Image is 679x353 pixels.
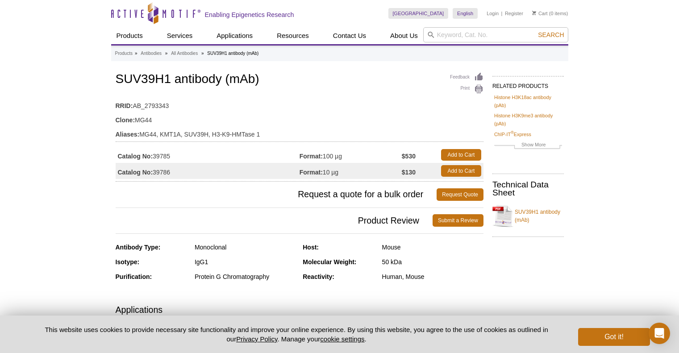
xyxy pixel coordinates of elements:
strong: Antibody Type: [116,244,161,251]
li: (0 items) [532,8,568,19]
a: Login [487,10,499,17]
input: Keyword, Cat. No. [423,27,568,42]
a: Histone H3K18ac antibody (pAb) [494,93,562,109]
a: Feedback [450,72,483,82]
a: Add to Cart [441,165,481,177]
a: Histone H3K9me3 antibody (pAb) [494,112,562,128]
button: cookie settings [320,335,364,343]
strong: $530 [402,152,416,160]
button: Search [535,31,567,39]
strong: Molecular Weight: [303,258,356,266]
div: IgG1 [195,258,296,266]
a: About Us [385,27,423,44]
strong: Catalog No: [118,168,153,176]
span: Product Review [116,214,433,227]
a: Register [505,10,523,17]
td: 10 µg [300,163,402,179]
strong: Format: [300,168,323,176]
sup: ® [511,130,514,135]
a: English [453,8,478,19]
a: Print [450,84,483,94]
div: Open Intercom Messenger [649,323,670,344]
div: Monoclonal [195,243,296,251]
a: Add to Cart [441,149,481,161]
strong: RRID: [116,102,133,110]
a: Request Quote [437,188,483,201]
li: » [165,51,168,56]
h2: RELATED PRODUCTS [492,76,564,92]
h3: Applications [116,303,483,316]
td: AB_2793343 [116,96,483,111]
a: SUV39H1 antibody (mAb) [492,203,564,229]
li: » [135,51,137,56]
a: Submit a Review [433,214,483,227]
h2: Enabling Epigenetics Research [205,11,294,19]
a: Products [111,27,148,44]
div: 50 kDa [382,258,483,266]
a: [GEOGRAPHIC_DATA] [388,8,449,19]
a: Services [162,27,198,44]
a: Cart [532,10,548,17]
a: Privacy Policy [236,335,277,343]
strong: Clone: [116,116,135,124]
td: 39785 [116,147,300,163]
span: Search [538,31,564,38]
a: ChIP-IT®Express [494,130,531,138]
div: Human, Mouse [382,273,483,281]
button: Got it! [578,328,650,346]
a: All Antibodies [171,50,198,58]
li: » [201,51,204,56]
strong: Host: [303,244,319,251]
img: Your Cart [532,11,536,15]
strong: Format: [300,152,323,160]
li: | [501,8,503,19]
strong: Reactivity: [303,273,334,280]
h2: Technical Data Sheet [492,181,564,197]
strong: $130 [402,168,416,176]
strong: Catalog No: [118,152,153,160]
td: 100 µg [300,147,402,163]
a: Resources [271,27,314,44]
td: 39786 [116,163,300,179]
a: Show More [494,141,562,151]
li: SUV39H1 antibody (mAb) [207,51,258,56]
a: Contact Us [328,27,371,44]
span: Request a quote for a bulk order [116,188,437,201]
a: Products [115,50,133,58]
strong: Purification: [116,273,152,280]
strong: Isotype: [116,258,140,266]
p: This website uses cookies to provide necessary site functionality and improve your online experie... [29,325,564,344]
h1: SUV39H1 antibody (mAb) [116,72,483,87]
strong: Aliases: [116,130,140,138]
td: MG44 [116,111,483,125]
a: Applications [211,27,258,44]
div: Mouse [382,243,483,251]
div: Protein G Chromatography [195,273,296,281]
td: MG44, KMT1A, SUV39H, H3-K9-HMTase 1 [116,125,483,139]
a: Antibodies [141,50,162,58]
